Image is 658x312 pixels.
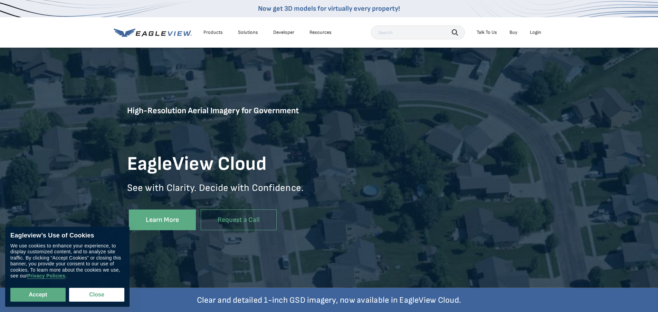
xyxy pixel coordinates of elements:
div: We use cookies to enhance your experience, to display customized content, and to analyze site tra... [10,243,124,279]
a: Buy [509,29,517,36]
h1: EagleView Cloud [127,152,329,176]
div: Products [203,29,223,36]
p: See with Clarity. Decide with Confidence. [127,182,329,204]
div: Eagleview’s Use of Cookies [10,232,124,240]
iframe: EagleView Cloud Overview [329,113,531,227]
input: Search [371,26,465,39]
a: Request a Call [201,209,277,231]
div: Talk To Us [477,29,497,36]
a: Privacy Policies [27,273,65,279]
a: Now get 3D models for virtually every property! [258,4,400,13]
div: Login [530,29,541,36]
button: Close [69,288,124,302]
a: Learn More [129,209,196,231]
div: Solutions [238,29,258,36]
a: Developer [273,29,294,36]
button: Accept [10,288,66,302]
div: Resources [309,29,332,36]
h5: High-Resolution Aerial Imagery for Government [127,105,329,147]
